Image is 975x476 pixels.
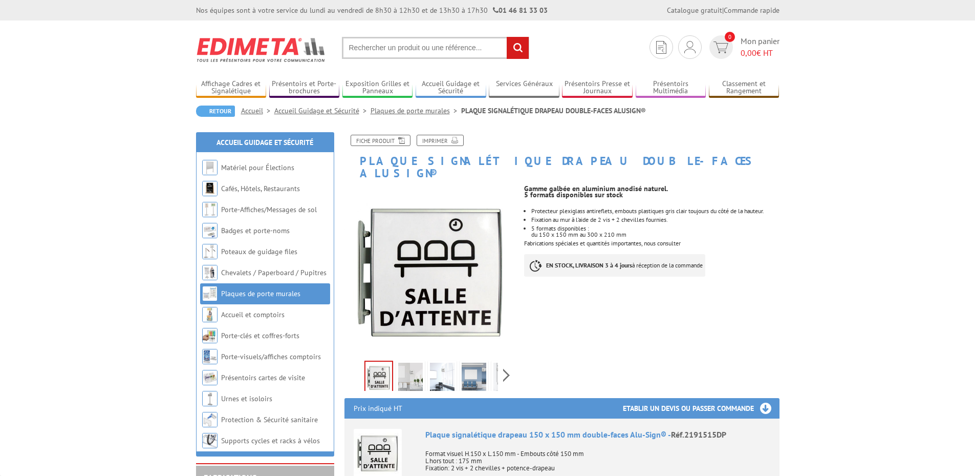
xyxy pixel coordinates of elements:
[342,37,529,59] input: Rechercher un produit ou une référence...
[221,289,300,298] a: Plaques de porte murales
[202,349,218,364] img: Porte-visuels/affiches comptoirs
[493,363,518,395] img: drapeau_signaletique_150x150mm_doubles_faces_alu_sign_2191515dp_sans_fleche_de_rotation_4.jpg
[493,6,548,15] strong: 01 46 81 33 03
[502,367,511,384] span: Next
[724,6,779,15] a: Commande rapide
[202,412,218,427] img: Protection & Sécurité sanitaire
[221,247,297,256] a: Poteaux de guidage files
[546,261,632,269] strong: EN STOCK, LIVRAISON 3 à 4 jours
[524,185,779,192] p: Gamme galbée en aluminium anodisé naturel.
[684,41,696,53] img: devis rapide
[274,106,371,115] a: Accueil Guidage et Sécurité
[337,135,787,179] h1: PLAQUE SIGNALÉTIQUE DRAPEAU DOUBLE-FACES ALUSIGN®
[202,181,218,196] img: Cafés, Hôtels, Restaurants
[741,35,779,59] span: Mon panier
[351,135,410,146] a: Fiche produit
[269,79,340,96] a: Présentoirs et Porte-brochures
[221,394,272,403] a: Urnes et isoloirs
[524,254,705,277] p: à réception de la commande
[202,307,218,322] img: Accueil et comptoirs
[202,202,218,217] img: Porte-Affiches/Messages de sol
[221,415,318,424] a: Protection & Sécurité sanitaire
[202,244,218,259] img: Poteaux de guidage files
[667,6,722,15] a: Catalogue gratuit
[741,48,756,58] span: 0,00
[531,232,779,238] p: du 150 x 150 mm au 300 x 210 mm
[221,184,300,193] a: Cafés, Hôtels, Restaurants
[344,184,517,357] img: drapeau_signaletique_150x150mm_doubles_faces_alu_sign_2191515dp_sans_fleche_de_rotation.jpg
[221,331,299,340] a: Porte-clés et coffres-forts
[342,79,413,96] a: Exposition Grilles et Panneaux
[216,138,313,147] a: Accueil Guidage et Sécurité
[398,363,423,395] img: drapeau_signaletique_150x150mm_doubles_faces_alu_sign_2191515dp_sans_fleche_de_rotation_1.jpg
[202,433,218,448] img: Supports cycles et racks à vélos
[202,328,218,343] img: Porte-clés et coffres-forts
[636,79,706,96] a: Présentoirs Multimédia
[196,79,267,96] a: Affichage Cadres et Signalétique
[221,310,285,319] a: Accueil et comptoirs
[354,398,402,419] p: Prix indiqué HT
[524,192,779,198] p: 5 formats disponibles sur stock
[416,79,486,96] a: Accueil Guidage et Sécurité
[417,135,464,146] a: Imprimer
[531,217,779,223] li: Fixation au mur à l’aide de 2 vis + 2 chevilles fournies.
[202,370,218,385] img: Présentoirs cartes de visite
[425,429,770,441] div: Plaque signalétique drapeau 150 x 150 mm double-faces Alu-Sign® -
[425,443,770,472] p: Format visuel H.150 x L.150 mm - Embouts côté 150 mm L hors tout : 175 mm Fixation: 2 vis + 2 che...
[524,179,787,287] div: Fabrications spéciales et quantités importantes, nous consulter
[430,363,454,395] img: drapeau_signaletique_150x150mm_doubles_faces_alu_sign_2191515dp_sans_fleche_de_rotation_2.jpg
[507,37,529,59] input: rechercher
[241,106,274,115] a: Accueil
[221,352,321,361] a: Porte-visuels/affiches comptoirs
[221,268,327,277] a: Chevalets / Paperboard / Pupitres
[562,79,633,96] a: Présentoirs Presse et Journaux
[667,5,779,15] div: |
[741,47,779,59] span: € HT
[221,226,290,235] a: Badges et porte-noms
[725,32,735,42] span: 0
[196,31,327,69] img: Edimeta
[656,41,666,54] img: devis rapide
[221,205,317,214] a: Porte-Affiches/Messages de sol
[462,363,486,395] img: drapeau_signaletique_150x150mm_doubles_faces_alu_sign_2191515dp_sans_fleche_de_rotation_3bis.jpg
[202,391,218,406] img: Urnes et isoloirs
[202,223,218,238] img: Badges et porte-noms
[671,429,726,440] span: Réf.2191515DP
[371,106,461,115] a: Plaques de porte murales
[202,286,218,301] img: Plaques de porte murales
[531,225,779,232] p: 5 formats disponibles :
[221,373,305,382] a: Présentoirs cartes de visite
[709,79,779,96] a: Classement et Rangement
[531,208,779,214] li: Protecteur plexiglass antireflets, embouts plastiques gris clair toujours du côté de la hauteur.
[489,79,559,96] a: Services Généraux
[202,265,218,280] img: Chevalets / Paperboard / Pupitres
[196,5,548,15] div: Nos équipes sont à votre service du lundi au vendredi de 8h30 à 12h30 et de 13h30 à 17h30
[202,160,218,175] img: Matériel pour Élections
[713,42,728,53] img: devis rapide
[196,106,235,117] a: Retour
[461,106,646,116] li: PLAQUE SIGNALÉTIQUE DRAPEAU DOUBLE-FACES ALUSIGN®
[221,436,320,445] a: Supports cycles et racks à vélos
[707,35,779,59] a: devis rapide 0 Mon panier 0,00€ HT
[365,362,392,394] img: drapeau_signaletique_150x150mm_doubles_faces_alu_sign_2191515dp_sans_fleche_de_rotation.jpg
[221,163,294,172] a: Matériel pour Élections
[623,398,779,419] h3: Etablir un devis ou passer commande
